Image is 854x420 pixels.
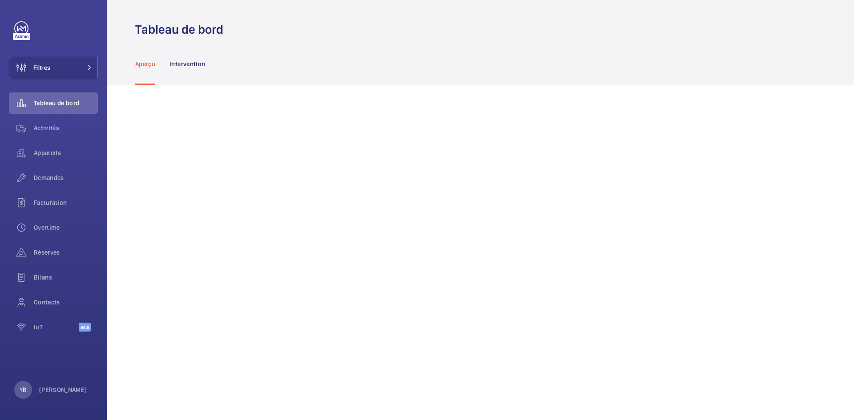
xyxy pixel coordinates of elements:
[34,99,98,108] span: Tableau de bord
[34,173,98,182] span: Demandes
[169,60,205,68] p: Intervention
[135,60,155,68] p: Aperçu
[39,385,87,394] p: [PERSON_NAME]
[135,21,229,38] h1: Tableau de bord
[9,57,98,78] button: Filtres
[34,298,98,307] span: Contacts
[34,248,98,257] span: Réserves
[33,63,50,72] span: Filtres
[20,385,26,394] p: YB
[34,273,98,282] span: Bilans
[34,323,79,332] span: IoT
[34,223,98,232] span: Overtime
[34,148,98,157] span: Appareils
[34,198,98,207] span: Facturation
[79,323,91,332] span: Beta
[34,124,98,132] span: Activités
